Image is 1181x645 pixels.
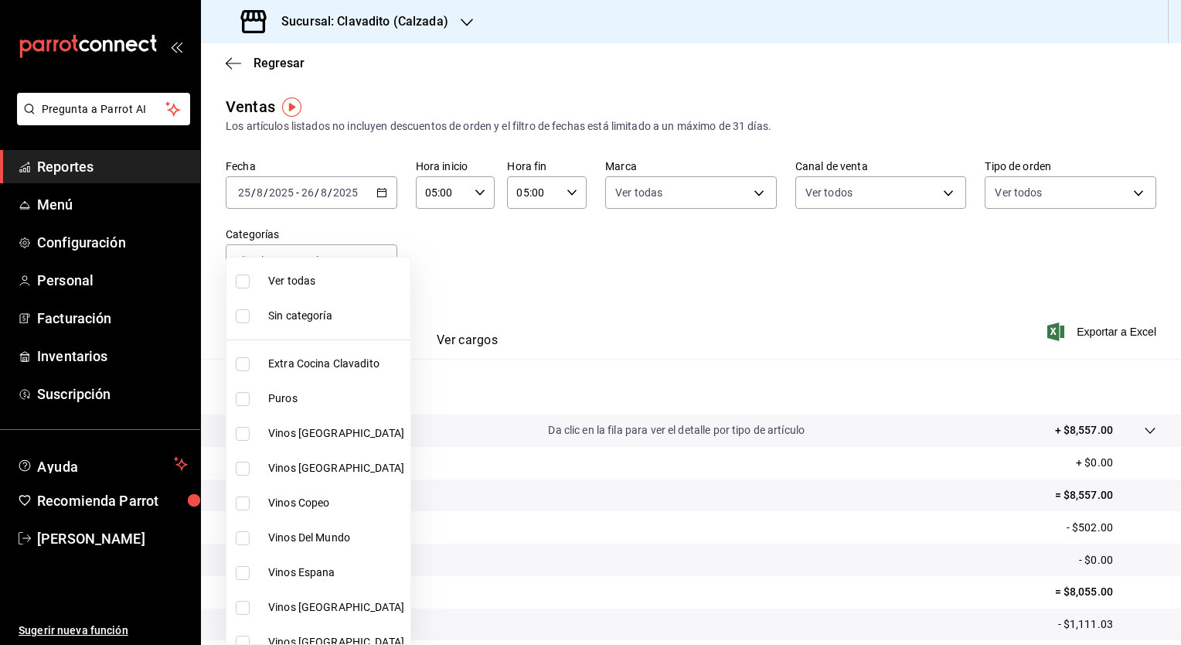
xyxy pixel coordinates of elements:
[268,565,404,581] span: Vinos Espana
[268,460,404,476] span: Vinos [GEOGRAPHIC_DATA]
[268,308,404,324] span: Sin categoría
[268,273,404,289] span: Ver todas
[268,425,404,442] span: Vinos [GEOGRAPHIC_DATA]
[282,97,301,117] img: Tooltip marker
[268,495,404,511] span: Vinos Copeo
[268,391,404,407] span: Puros
[268,530,404,546] span: Vinos Del Mundo
[268,599,404,616] span: Vinos [GEOGRAPHIC_DATA]
[268,356,404,372] span: Extra Cocina Clavadito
